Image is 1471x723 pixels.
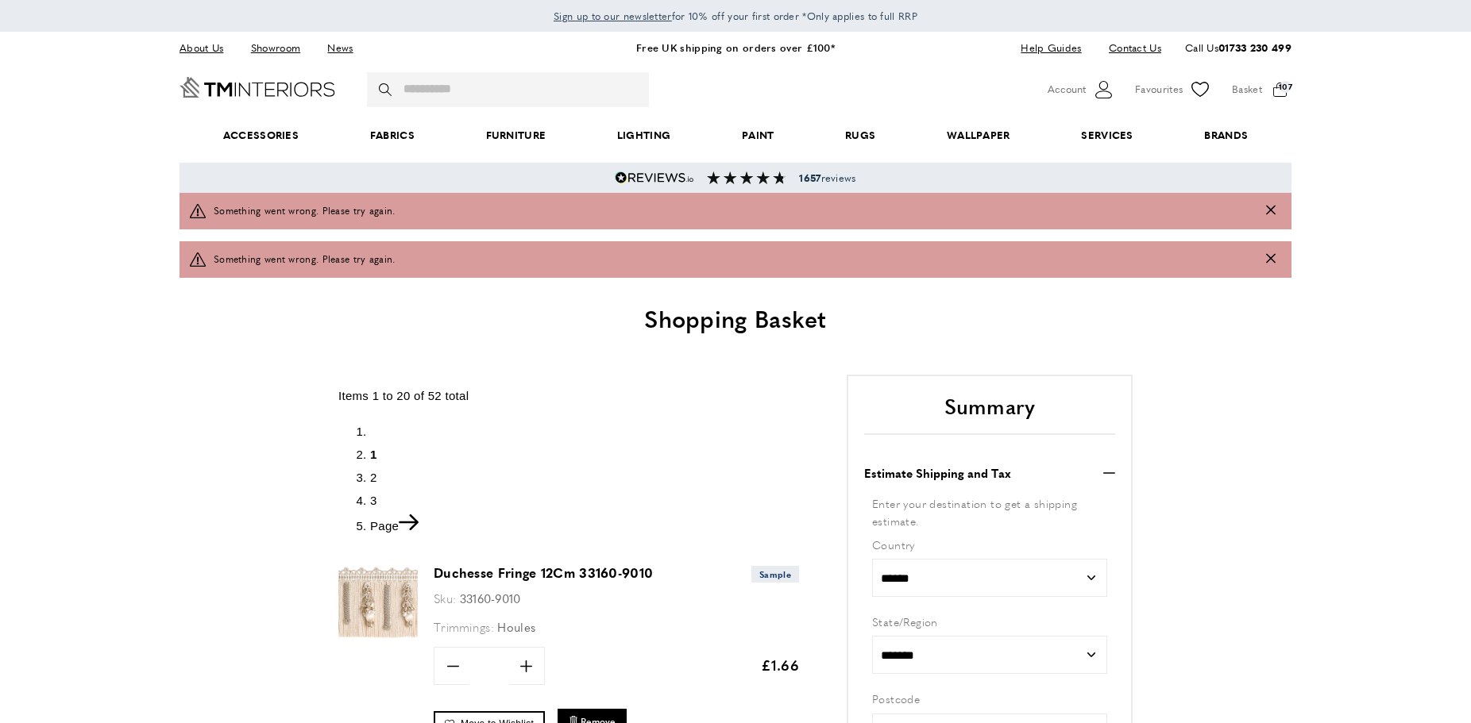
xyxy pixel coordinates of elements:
a: Lighting [581,111,706,160]
a: Furniture [450,111,581,160]
button: Close message [1266,203,1276,218]
a: News [315,37,365,59]
label: State/Region [872,613,1107,630]
button: Estimate Shipping and Tax [864,463,1115,483]
img: Duchesse Fringe 12Cm 33160-9010 [338,563,418,643]
label: Postcode [872,690,1107,707]
button: Customer Account [1048,78,1115,102]
a: Free UK shipping on orders over £100* [636,40,835,55]
span: Sign up to our newsletter [554,9,672,23]
a: Duchesse Fringe 12Cm 33160-9010 [338,632,418,645]
img: Reviews.io 5 stars [615,171,694,184]
span: Something went wrong. Please try again. [214,203,396,218]
span: 33160-9010 [460,590,521,606]
nav: pagination [338,422,815,536]
a: Sign up to our newsletter [554,8,672,24]
a: Next [370,519,419,533]
strong: 1657 [799,171,820,185]
a: Go to Home page [180,77,335,98]
span: for 10% off your first order *Only applies to full RRP [554,9,917,23]
button: Search [379,72,395,107]
a: Duchesse Fringe 12Cm 33160-9010 [434,563,653,582]
span: Favourites [1135,81,1183,98]
a: Wallpaper [911,111,1045,160]
span: Something went wrong. Please try again. [214,252,396,267]
button: Close message [1266,252,1276,267]
a: Favourites [1135,78,1212,102]
a: Help Guides [1009,37,1093,59]
a: Services [1046,111,1169,160]
span: Sample [751,566,799,583]
span: Sku: [434,590,456,606]
span: reviews [799,171,855,184]
span: Trimmings: [434,618,494,635]
span: Account [1048,81,1086,98]
a: Paint [706,111,809,160]
a: About Us [180,37,235,59]
a: 3 [370,494,377,507]
li: Page 1 [370,445,815,464]
p: Call Us [1185,40,1291,56]
h2: Summary [864,392,1115,435]
strong: Estimate Shipping and Tax [864,463,1011,483]
div: Enter your destination to get a shipping estimate. [872,494,1107,530]
a: Contact Us [1097,37,1161,59]
span: Houles [497,618,535,635]
a: Fabrics [334,111,450,160]
a: 2 [370,471,377,484]
a: Brands [1169,111,1284,160]
a: Rugs [809,111,911,160]
a: Showroom [239,37,312,59]
span: 1 [370,448,377,461]
span: £1.66 [761,655,800,675]
span: Items 1 to 20 of 52 total [338,389,469,402]
img: Reviews section [707,171,786,184]
span: Shopping Basket [644,301,827,335]
span: Accessories [187,111,334,160]
a: 01733 230 499 [1218,40,1291,55]
label: Country [872,536,1107,553]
